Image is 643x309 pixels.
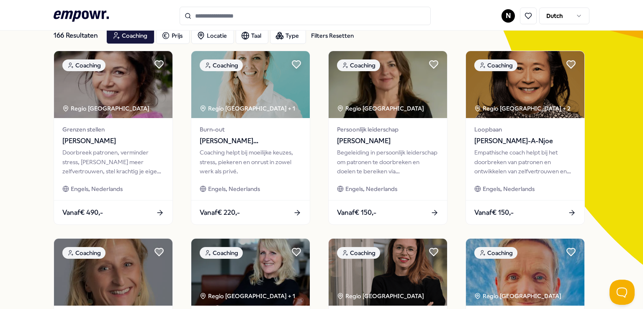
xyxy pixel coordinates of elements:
span: [PERSON_NAME] [62,136,164,147]
div: Regio [GEOGRAPHIC_DATA] + 2 [474,104,571,113]
button: Type [270,27,306,44]
div: Regio [GEOGRAPHIC_DATA] [337,291,425,301]
span: Persoonlijk leiderschap [337,125,439,134]
div: Regio [GEOGRAPHIC_DATA] [62,104,151,113]
a: package imageCoachingRegio [GEOGRAPHIC_DATA] Grenzen stellen[PERSON_NAME]Doorbreek patronen, verm... [54,51,173,225]
span: Engels, Nederlands [208,184,260,193]
button: Taal [236,27,268,44]
span: [PERSON_NAME][GEOGRAPHIC_DATA] [200,136,301,147]
div: Coaching [474,247,517,259]
img: package image [54,51,172,118]
span: Engels, Nederlands [483,184,535,193]
a: package imageCoachingRegio [GEOGRAPHIC_DATA] Persoonlijk leiderschap[PERSON_NAME]Begeleiding in p... [328,51,448,225]
div: Coaching [337,247,380,259]
div: Regio [GEOGRAPHIC_DATA] [474,291,563,301]
div: Begeleiding in persoonlijk leiderschap om patronen te doorbreken en doelen te bereiken via bewust... [337,148,439,176]
img: package image [466,239,584,306]
div: Regio [GEOGRAPHIC_DATA] + 1 [200,291,295,301]
div: Coaching [200,247,243,259]
input: Search for products, categories or subcategories [180,7,431,25]
span: Grenzen stellen [62,125,164,134]
span: Engels, Nederlands [345,184,397,193]
a: package imageCoachingRegio [GEOGRAPHIC_DATA] + 2Loopbaan[PERSON_NAME]-A-NjoeEmpathische coach hel... [466,51,585,225]
button: Coaching [106,27,154,44]
img: package image [329,51,447,118]
a: package imageCoachingRegio [GEOGRAPHIC_DATA] + 1Burn-out[PERSON_NAME][GEOGRAPHIC_DATA]Coaching he... [191,51,310,225]
div: Coaching [62,247,105,259]
div: Empathische coach helpt bij het doorbreken van patronen en ontwikkelen van zelfvertrouwen en inne... [474,148,576,176]
span: Loopbaan [474,125,576,134]
img: package image [329,239,447,306]
div: Doorbreek patronen, verminder stress, [PERSON_NAME] meer zelfvertrouwen, stel krachtig je eigen g... [62,148,164,176]
img: package image [191,51,310,118]
button: N [502,9,515,23]
span: Vanaf € 150,- [474,207,514,218]
button: Locatie [191,27,234,44]
div: Coaching [62,59,105,71]
span: [PERSON_NAME] [337,136,439,147]
div: Regio [GEOGRAPHIC_DATA] [337,104,425,113]
img: package image [191,239,310,306]
div: Coaching [474,59,517,71]
span: Burn-out [200,125,301,134]
img: package image [466,51,584,118]
span: Engels, Nederlands [71,184,123,193]
button: Prijs [156,27,190,44]
img: package image [54,239,172,306]
div: 166 Resultaten [54,27,100,44]
div: Regio [GEOGRAPHIC_DATA] + 1 [200,104,295,113]
span: Vanaf € 220,- [200,207,240,218]
div: Coaching [200,59,243,71]
iframe: Help Scout Beacon - Open [610,280,635,305]
div: Coaching helpt bij moeilijke keuzes, stress, piekeren en onrust in zowel werk als privé. [200,148,301,176]
span: Vanaf € 490,- [62,207,103,218]
span: [PERSON_NAME]-A-Njoe [474,136,576,147]
div: Coaching [337,59,380,71]
span: Vanaf € 150,- [337,207,376,218]
div: Filters Resetten [311,31,354,40]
